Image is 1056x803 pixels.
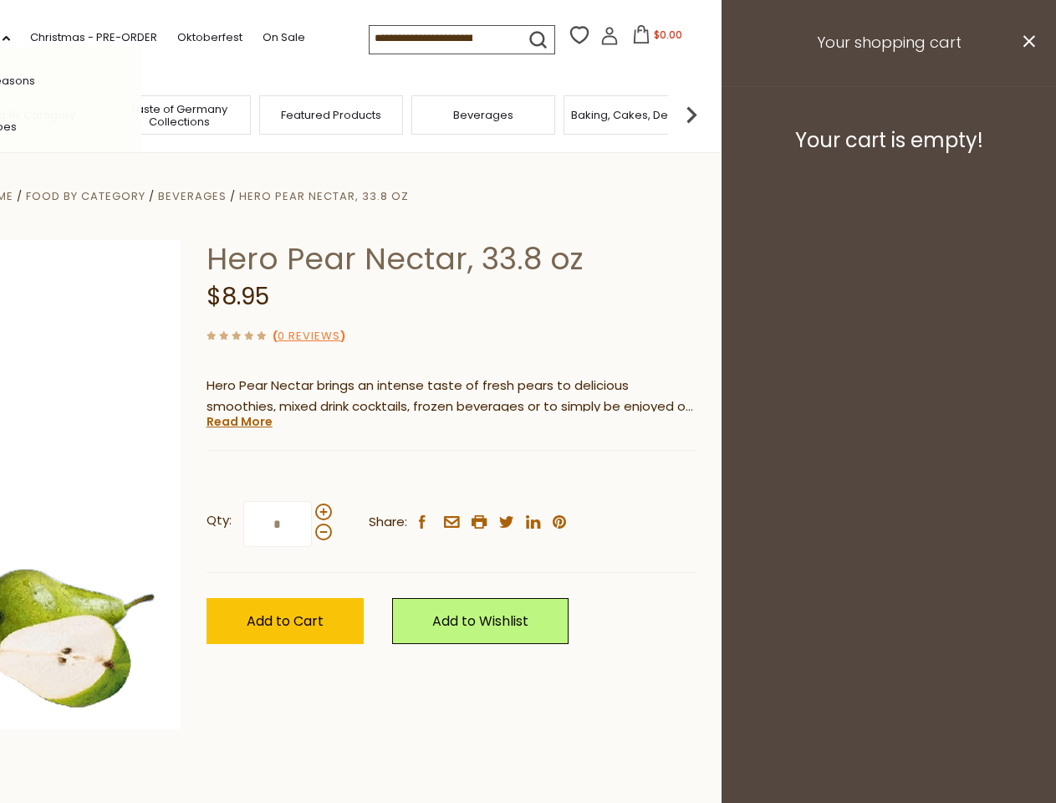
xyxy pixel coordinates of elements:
[207,510,232,531] strong: Qty:
[263,28,305,47] a: On Sale
[158,188,227,204] a: Beverages
[622,25,693,50] button: $0.00
[239,188,409,204] a: Hero Pear Nectar, 33.8 oz
[742,128,1035,153] h3: Your cart is empty!
[369,512,407,533] span: Share:
[30,28,157,47] a: Christmas - PRE-ORDER
[281,109,381,121] a: Featured Products
[207,280,269,313] span: $8.95
[273,328,345,344] span: ( )
[177,28,242,47] a: Oktoberfest
[392,598,569,644] a: Add to Wishlist
[453,109,513,121] a: Beverages
[675,98,708,131] img: next arrow
[571,109,701,121] a: Baking, Cakes, Desserts
[278,328,340,345] a: 0 Reviews
[207,376,696,417] p: Hero Pear Nectar brings an intense taste of fresh pears to delicious smoothies, mixed drink cockt...
[112,103,246,128] a: Taste of Germany Collections
[26,188,145,204] a: Food By Category
[207,598,364,644] button: Add to Cart
[207,240,696,278] h1: Hero Pear Nectar, 33.8 oz
[654,28,682,42] span: $0.00
[207,413,273,430] a: Read More
[247,611,324,631] span: Add to Cart
[243,501,312,547] input: Qty:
